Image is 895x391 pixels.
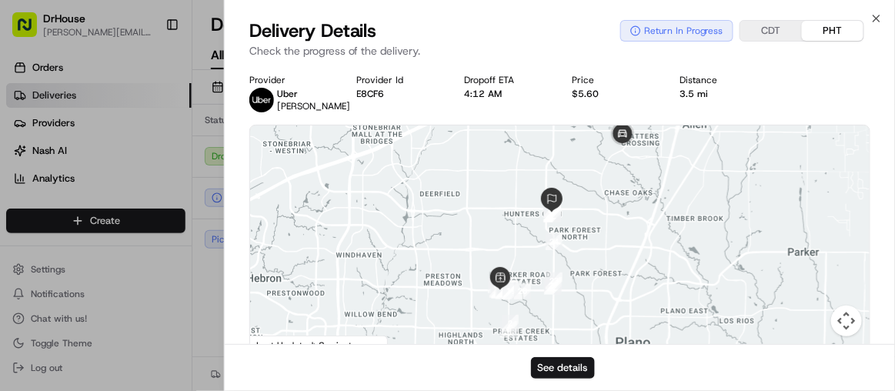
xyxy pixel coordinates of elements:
[250,336,388,355] div: Last Updated: 8 minutes ago
[15,147,43,175] img: 1736555255976-a54dd68f-1ca7-489b-9aae-adbdc363a1c4
[500,321,517,338] div: 1
[465,74,548,86] div: Dropoff ETA
[254,335,305,355] a: Open this area in Google Maps (opens a new window)
[249,88,274,112] img: uber-new-logo.jpeg
[15,62,280,86] p: Welcome 👋
[503,282,519,299] div: 19
[357,88,385,100] button: E8CF6
[69,147,252,162] div: Start new chat
[680,74,763,86] div: Distance
[249,43,870,58] p: Check the progress of the delivery.
[572,88,655,100] div: $5.60
[32,147,60,175] img: 1738778727109-b901c2ba-d612-49f7-a14d-d897ce62d23f
[31,239,43,252] img: 1736555255976-a54dd68f-1ca7-489b-9aae-adbdc363a1c4
[15,266,40,290] img: John Kevin Novelo
[128,239,133,251] span: •
[831,306,862,336] button: Map camera controls
[277,100,350,112] span: [PERSON_NAME]
[69,162,212,175] div: We're available if you need us!
[109,276,186,289] a: Powered byPylon
[531,357,595,379] button: See details
[465,88,548,100] div: 4:12 AM
[546,272,563,289] div: 23
[48,239,125,251] span: [PERSON_NAME]
[15,200,103,212] div: Past conversations
[15,15,46,46] img: Nash
[496,282,513,299] div: 18
[357,74,440,86] div: Provider Id
[572,74,655,86] div: Price
[277,88,298,100] span: Uber
[514,282,531,299] div: 20
[249,18,377,43] span: Delivery Details
[802,21,863,41] button: PHT
[239,197,280,216] button: See all
[254,335,305,355] img: Google
[40,99,254,115] input: Clear
[620,20,733,42] button: Return In Progress
[249,74,332,86] div: Provider
[15,224,40,249] img: Angelique Valdez
[153,277,186,289] span: Pylon
[546,233,563,250] div: 24
[136,239,168,251] span: [DATE]
[502,315,519,332] div: 2
[262,152,280,170] button: Start new chat
[740,21,802,41] button: CDT
[680,88,763,100] div: 3.5 mi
